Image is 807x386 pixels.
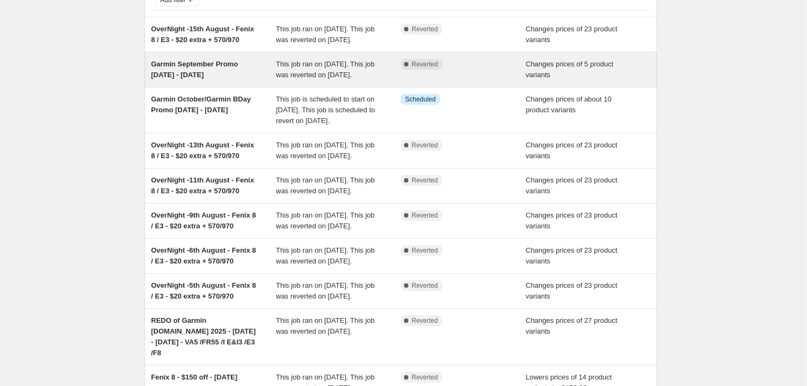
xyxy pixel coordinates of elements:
[412,211,438,220] span: Reverted
[276,95,375,125] span: This job is scheduled to start on [DATE]. This job is scheduled to revert on [DATE].
[412,281,438,290] span: Reverted
[526,281,618,300] span: Changes prices of 23 product variants
[276,281,375,300] span: This job ran on [DATE]. This job was reverted on [DATE].
[526,25,618,44] span: Changes prices of 23 product variants
[151,246,256,265] span: OverNight -6th August - Fenix 8 / E3 - $20 extra + 570/970
[276,141,375,160] span: This job ran on [DATE]. This job was reverted on [DATE].
[276,211,375,230] span: This job ran on [DATE]. This job was reverted on [DATE].
[412,316,438,325] span: Reverted
[412,373,438,382] span: Reverted
[151,281,256,300] span: OverNight -5th August - Fenix 8 / E3 - $20 extra + 570/970
[151,141,254,160] span: OverNight -13th August - Fenix 8 / E3 - $20 extra + 570/970
[526,141,618,160] span: Changes prices of 23 product variants
[526,60,614,79] span: Changes prices of 5 product variants
[412,176,438,185] span: Reverted
[412,60,438,69] span: Reverted
[276,246,375,265] span: This job ran on [DATE]. This job was reverted on [DATE].
[412,141,438,150] span: Reverted
[151,95,251,114] span: Garmin October/Garmin BDay Promo [DATE] - [DATE]
[412,25,438,33] span: Reverted
[526,95,612,114] span: Changes prices of about 10 product variants
[151,316,256,357] span: REDO of Garmin [DOMAIN_NAME] 2025 - [DATE] - [DATE] - VA5 /FR55 /I E&I3 /E3 /F8
[526,211,618,230] span: Changes prices of 23 product variants
[151,211,256,230] span: OverNight -9th August - Fenix 8 / E3 - $20 extra + 570/970
[276,176,375,195] span: This job ran on [DATE]. This job was reverted on [DATE].
[151,25,254,44] span: OverNight -15th August - Fenix 8 / E3 - $20 extra + 570/970
[151,373,237,381] span: Fenix 8 - $150 off - [DATE]
[276,25,375,44] span: This job ran on [DATE]. This job was reverted on [DATE].
[276,60,375,79] span: This job ran on [DATE]. This job was reverted on [DATE].
[151,176,254,195] span: OverNight -11th August - Fenix 8 / E3 - $20 extra + 570/970
[405,95,436,104] span: Scheduled
[151,60,238,79] span: Garmin September Promo [DATE] - [DATE]
[526,246,618,265] span: Changes prices of 23 product variants
[526,176,618,195] span: Changes prices of 23 product variants
[276,316,375,335] span: This job ran on [DATE]. This job was reverted on [DATE].
[412,246,438,255] span: Reverted
[526,316,618,335] span: Changes prices of 27 product variants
